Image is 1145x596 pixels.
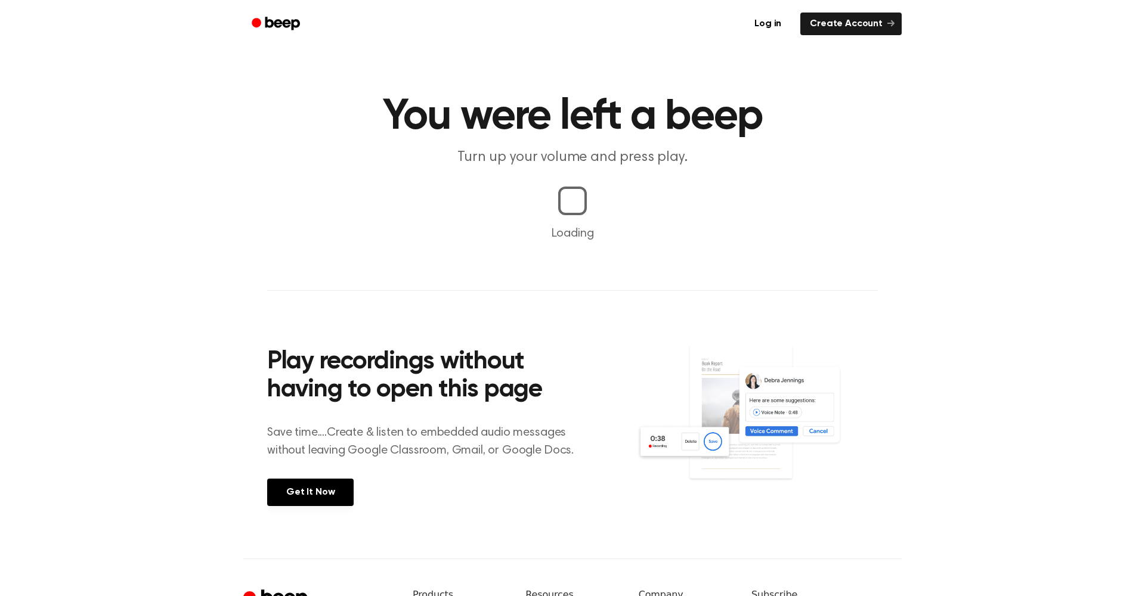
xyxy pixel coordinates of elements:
img: Voice Comments on Docs and Recording Widget [636,344,878,505]
h1: You were left a beep [267,95,878,138]
a: Create Account [800,13,902,35]
p: Turn up your volume and press play. [343,148,801,167]
a: Log in [742,10,793,38]
a: Get It Now [267,479,354,506]
h2: Play recordings without having to open this page [267,348,589,405]
a: Beep [243,13,311,36]
p: Save time....Create & listen to embedded audio messages without leaving Google Classroom, Gmail, ... [267,424,589,460]
p: Loading [14,225,1131,243]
